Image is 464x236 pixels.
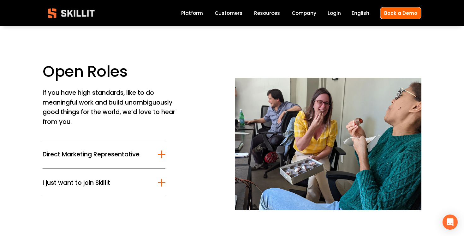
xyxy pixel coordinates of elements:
span: I just want to join Skillit [43,178,158,187]
a: Login [328,9,341,17]
button: I just want to join Skillit [43,169,165,197]
span: English [352,9,369,17]
a: Platform [181,9,203,17]
p: If you have high standards, like to do meaningful work and build unambiguously good things for th... [43,88,181,127]
div: language picker [352,9,369,17]
button: Direct Marketing Representative [43,140,165,168]
span: Resources [254,9,280,17]
a: Customers [215,9,242,17]
a: Company [292,9,316,17]
span: Direct Marketing Representative [43,150,158,159]
a: folder dropdown [254,9,280,17]
img: Skillit [43,4,100,23]
h1: Open Roles [43,62,229,81]
a: Book a Demo [380,7,421,19]
div: Open Intercom Messenger [443,215,458,230]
